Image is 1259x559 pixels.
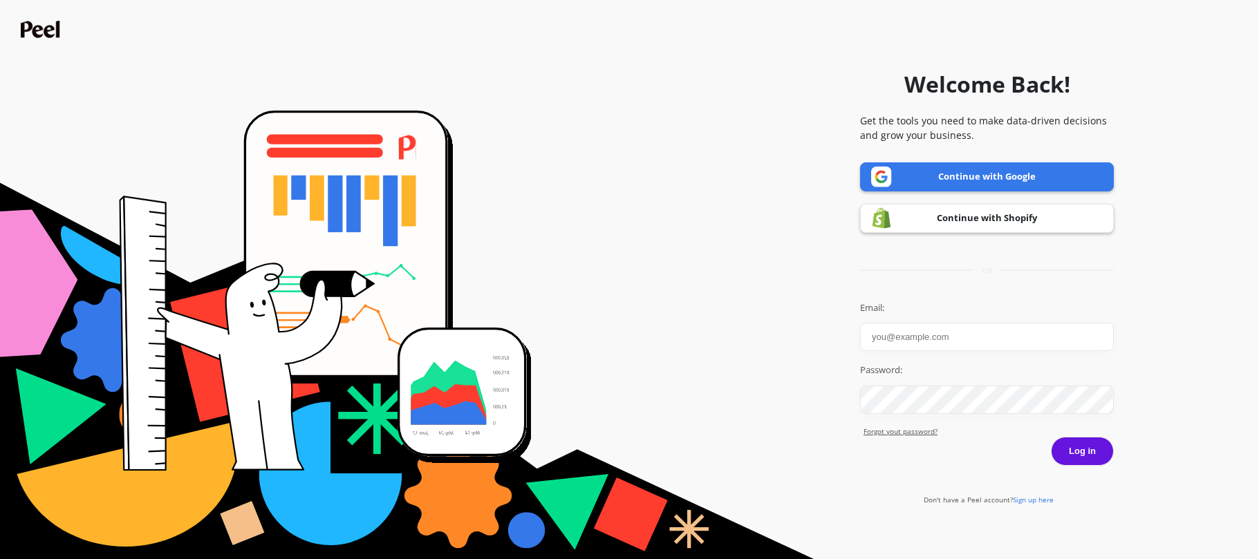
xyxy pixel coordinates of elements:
span: Sign up here [1013,495,1054,504]
a: Continue with Google [860,162,1114,191]
div: or [860,265,1114,276]
a: Forgot yout password? [864,426,1114,437]
a: Continue with Shopify [860,204,1114,233]
label: Password: [860,363,1114,377]
input: you@example.com [860,323,1114,351]
label: Email: [860,301,1114,315]
img: Google logo [871,167,892,187]
h1: Welcome Back! [904,68,1070,101]
img: Shopify logo [871,207,892,229]
button: Log in [1051,437,1114,466]
img: Peel [21,21,64,38]
a: Don't have a Peel account?Sign up here [924,495,1054,504]
p: Get the tools you need to make data-driven decisions and grow your business. [860,113,1114,142]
